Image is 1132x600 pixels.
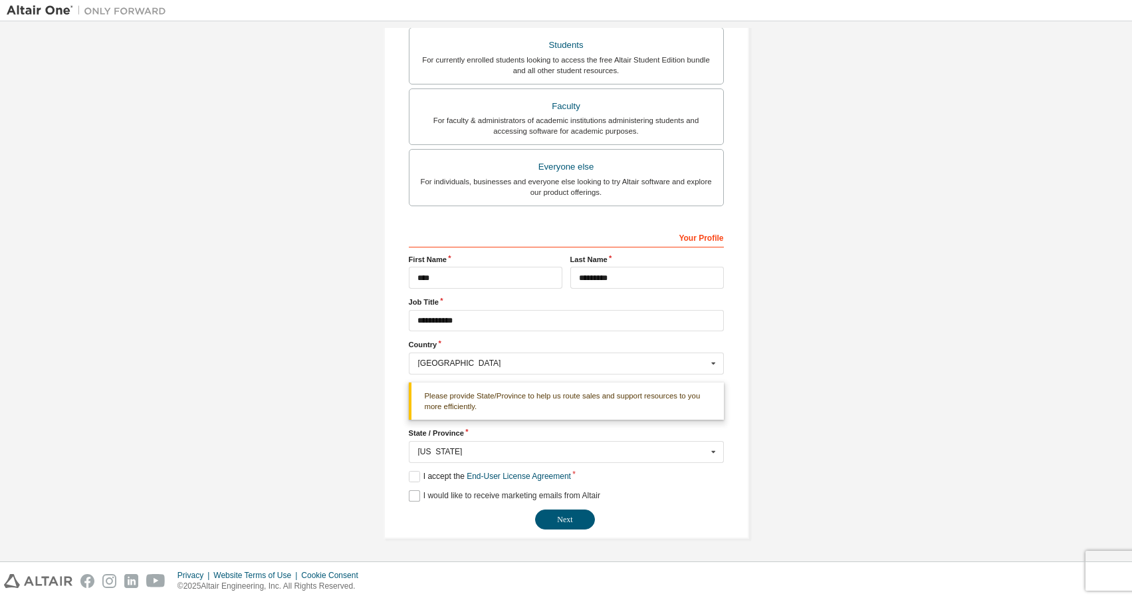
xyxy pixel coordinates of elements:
div: Cookie Consent [301,570,366,581]
div: Students [417,36,715,55]
div: For individuals, businesses and everyone else looking to try Altair software and explore our prod... [417,176,715,198]
div: Please provide State/Province to help us route sales and support resources to you more efficiently. [409,382,724,420]
label: Country [409,339,724,350]
img: linkedin.svg [124,574,138,588]
img: altair_logo.svg [4,574,72,588]
div: Faculty [417,97,715,116]
div: Your Profile [409,226,724,247]
div: Privacy [177,570,213,581]
img: youtube.svg [146,574,166,588]
img: facebook.svg [80,574,94,588]
label: Job Title [409,297,724,307]
label: First Name [409,254,562,265]
label: State / Province [409,428,724,438]
label: I would like to receive marketing emails from Altair [409,490,600,502]
p: © 2025 Altair Engineering, Inc. All Rights Reserved. [177,581,366,592]
label: I accept the [409,471,571,482]
div: [GEOGRAPHIC_DATA] [418,359,707,367]
button: Next [535,510,595,529]
div: Website Terms of Use [213,570,301,581]
label: Last Name [570,254,724,265]
div: [US_STATE] [418,448,707,456]
a: End-User License Agreement [467,472,571,481]
img: Altair One [7,4,173,17]
div: For currently enrolled students looking to access the free Altair Student Edition bundle and all ... [417,55,715,76]
img: instagram.svg [102,574,116,588]
div: For faculty & administrators of academic institutions administering students and accessing softwa... [417,115,715,136]
div: Everyone else [417,158,715,176]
